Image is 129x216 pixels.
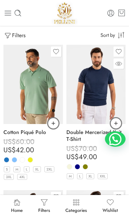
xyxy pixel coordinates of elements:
a: L [77,173,83,179]
select: Shop order [100,28,126,42]
a: Cart [118,9,126,17]
a: XXL [98,173,108,179]
a: S [4,166,10,172]
span: US$ [66,144,79,154]
a: Wishlist [103,198,118,213]
a: Home [11,198,23,213]
a: Categories [65,198,87,213]
a: 2XL [44,166,54,172]
a: 4XL [17,174,27,180]
a: Cotton Piqué Polo [3,127,63,138]
a: Blue [3,157,10,163]
bdi: 70.00 [66,144,97,154]
span: US$ [3,145,16,155]
a: M [13,166,20,172]
span: US$ [66,152,79,162]
a: Filters [38,198,50,213]
a: Filters [3,28,25,43]
a: Yellow [27,157,33,163]
a: Navy [74,164,80,170]
span: US$ [3,137,16,147]
a: XL [33,166,41,172]
a: 3XL [4,174,14,180]
bdi: 60.00 [3,137,34,147]
a: Select options for “Double Mercerized Knit T-Shirt” [110,117,122,130]
a: L [24,166,30,172]
a: Mint Green [19,157,25,163]
bdi: 42.00 [3,145,34,155]
a: Login / Register [107,9,115,17]
a: QUICK SHOP [114,59,124,69]
bdi: 49.00 [66,152,97,162]
a: Double Mercerized Knit T-Shirt [66,127,126,145]
a: Beige [66,164,73,170]
a: Select options for “Cotton Piqué Polo” [47,117,60,130]
a: Light Blue [11,157,18,163]
a: M [67,173,74,179]
a: XL [86,173,94,179]
a: Olive [82,164,88,170]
